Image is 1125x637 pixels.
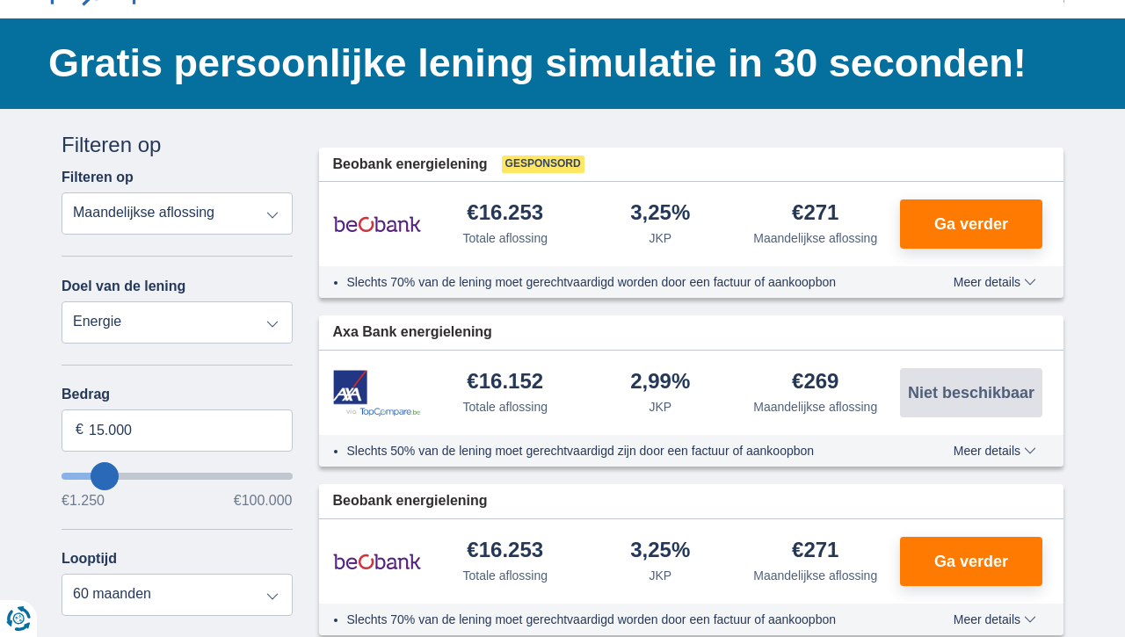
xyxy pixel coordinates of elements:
label: Looptijd [62,551,117,567]
div: Totale aflossing [462,567,548,584]
button: Niet beschikbaar [900,368,1042,417]
h1: Gratis persoonlijke lening simulatie in 30 seconden! [48,36,1063,90]
span: €100.000 [234,494,293,508]
div: JKP [649,229,671,247]
span: Beobank energielening [333,491,488,511]
span: Meer details [954,613,1036,626]
li: Slechts 70% van de lening moet gerechtvaardigd worden door een factuur of aankoopbon [347,611,889,628]
div: 2,99% [630,371,690,395]
div: €269 [792,371,838,395]
div: 3,25% [630,202,690,226]
div: Totale aflossing [462,398,548,416]
div: Maandelijkse aflossing [753,229,877,247]
div: €16.152 [467,371,543,395]
span: Meer details [954,445,1036,457]
label: Filteren op [62,170,134,185]
div: €16.253 [467,539,543,563]
img: product.pl.alt Beobank [333,202,421,246]
li: Slechts 50% van de lening moet gerechtvaardigd zijn door een factuur of aankoopbon [347,442,889,460]
span: Axa Bank energielening [333,322,492,343]
button: Meer details [940,612,1049,626]
div: Maandelijkse aflossing [753,398,877,416]
span: Ga verder [934,216,1008,232]
button: Meer details [940,444,1049,458]
div: €16.253 [467,202,543,226]
span: Meer details [954,276,1036,288]
span: € [76,420,83,440]
span: Niet beschikbaar [908,385,1034,401]
div: Filteren op [62,130,293,160]
div: 3,25% [630,539,690,563]
div: Totale aflossing [462,229,548,247]
div: JKP [649,567,671,584]
label: Doel van de lening [62,279,185,294]
div: JKP [649,398,671,416]
span: Ga verder [934,554,1008,569]
button: Ga verder [900,199,1042,249]
img: product.pl.alt Axa Bank [333,370,421,416]
div: €271 [792,202,838,226]
img: product.pl.alt Beobank [333,539,421,583]
button: Ga verder [900,537,1042,586]
div: Maandelijkse aflossing [753,567,877,584]
span: €1.250 [62,494,105,508]
span: Gesponsord [502,156,584,173]
li: Slechts 70% van de lening moet gerechtvaardigd worden door een factuur of aankoopbon [347,273,889,291]
input: wantToBorrow [62,473,293,480]
button: Meer details [940,275,1049,289]
div: €271 [792,539,838,563]
span: Beobank energielening [333,155,488,175]
label: Bedrag [62,387,293,402]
